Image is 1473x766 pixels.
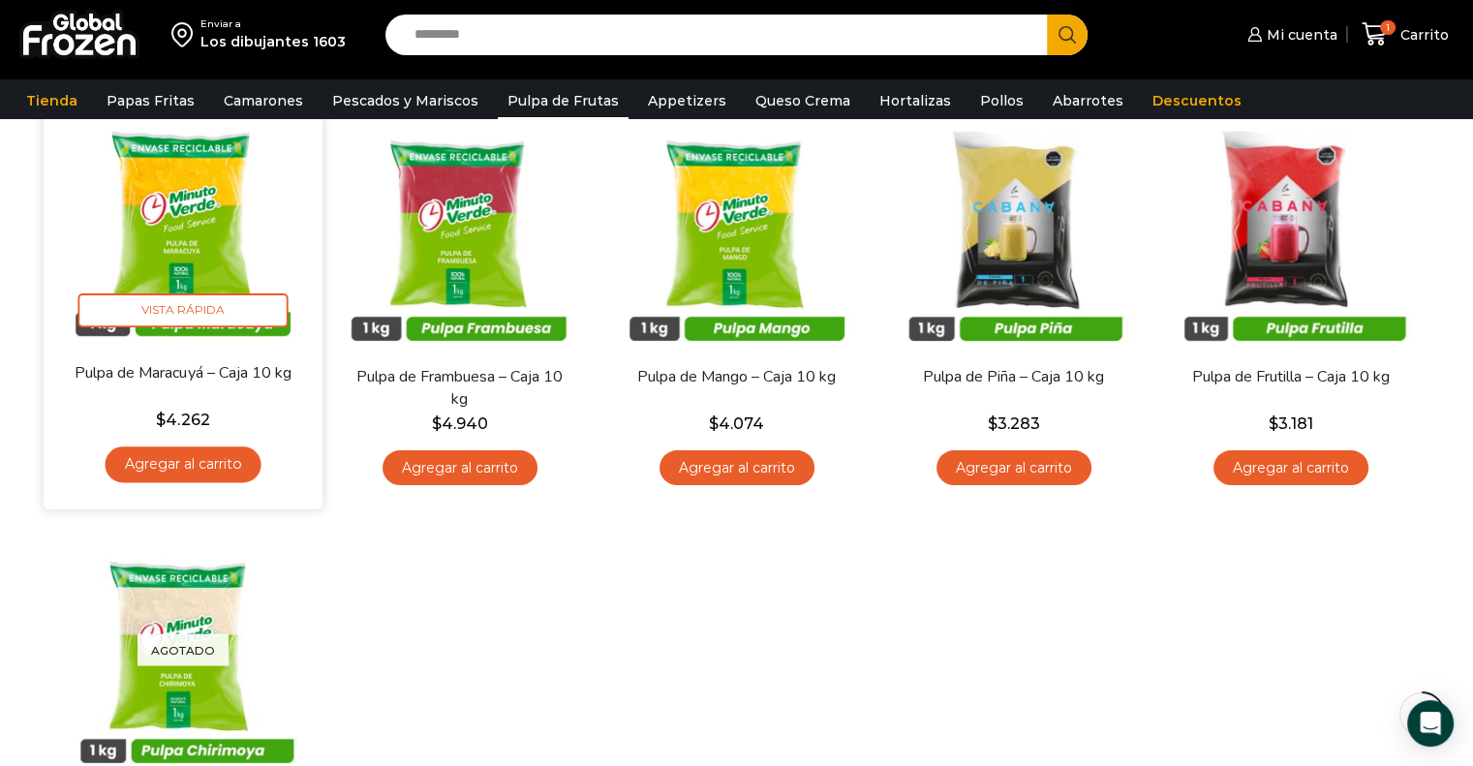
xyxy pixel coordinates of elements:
span: Mi cuenta [1262,25,1337,45]
bdi: 4.940 [432,414,488,433]
a: Hortalizas [870,82,961,119]
div: Los dibujantes 1603 [200,32,346,51]
a: Abarrotes [1043,82,1133,119]
bdi: 3.283 [988,414,1040,433]
span: $ [156,410,166,428]
bdi: 4.074 [709,414,764,433]
span: $ [1269,414,1278,433]
span: Carrito [1396,25,1449,45]
bdi: 4.262 [156,410,209,428]
a: Pulpa de Frutas [498,82,629,119]
a: Camarones [214,82,313,119]
a: Agregar al carrito: “Pulpa de Frambuesa - Caja 10 kg” [383,450,537,486]
span: 1 [1380,20,1396,36]
a: Pescados y Mariscos [322,82,488,119]
p: Agotado [138,634,229,666]
a: Tienda [16,82,87,119]
a: Agregar al carrito: “Pulpa de Frutilla - Caja 10 kg” [1213,450,1368,486]
a: Agregar al carrito: “Pulpa de Maracuyá - Caja 10 kg” [105,446,261,482]
span: $ [432,414,442,433]
a: Descuentos [1143,82,1251,119]
a: Queso Crema [746,82,860,119]
a: Pulpa de Frutilla – Caja 10 kg [1179,366,1401,388]
span: $ [988,414,997,433]
a: Pulpa de Frambuesa – Caja 10 kg [348,366,570,411]
span: Vista Rápida [77,293,288,327]
button: Search button [1047,15,1088,55]
a: Pulpa de Piña – Caja 10 kg [902,366,1124,388]
a: Pollos [970,82,1033,119]
div: Enviar a [200,17,346,31]
bdi: 3.181 [1269,414,1313,433]
span: $ [709,414,719,433]
a: Pulpa de Mango – Caja 10 kg [625,366,847,388]
a: Pulpa de Maracuyá – Caja 10 kg [70,361,294,383]
div: Open Intercom Messenger [1407,700,1454,747]
a: Mi cuenta [1243,15,1337,54]
a: 1 Carrito [1357,12,1454,57]
a: Agregar al carrito: “Pulpa de Piña - Caja 10 kg” [936,450,1091,486]
a: Appetizers [638,82,736,119]
img: address-field-icon.svg [171,17,200,50]
a: Agregar al carrito: “Pulpa de Mango - Caja 10 kg” [660,450,814,486]
a: Papas Fritas [97,82,204,119]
